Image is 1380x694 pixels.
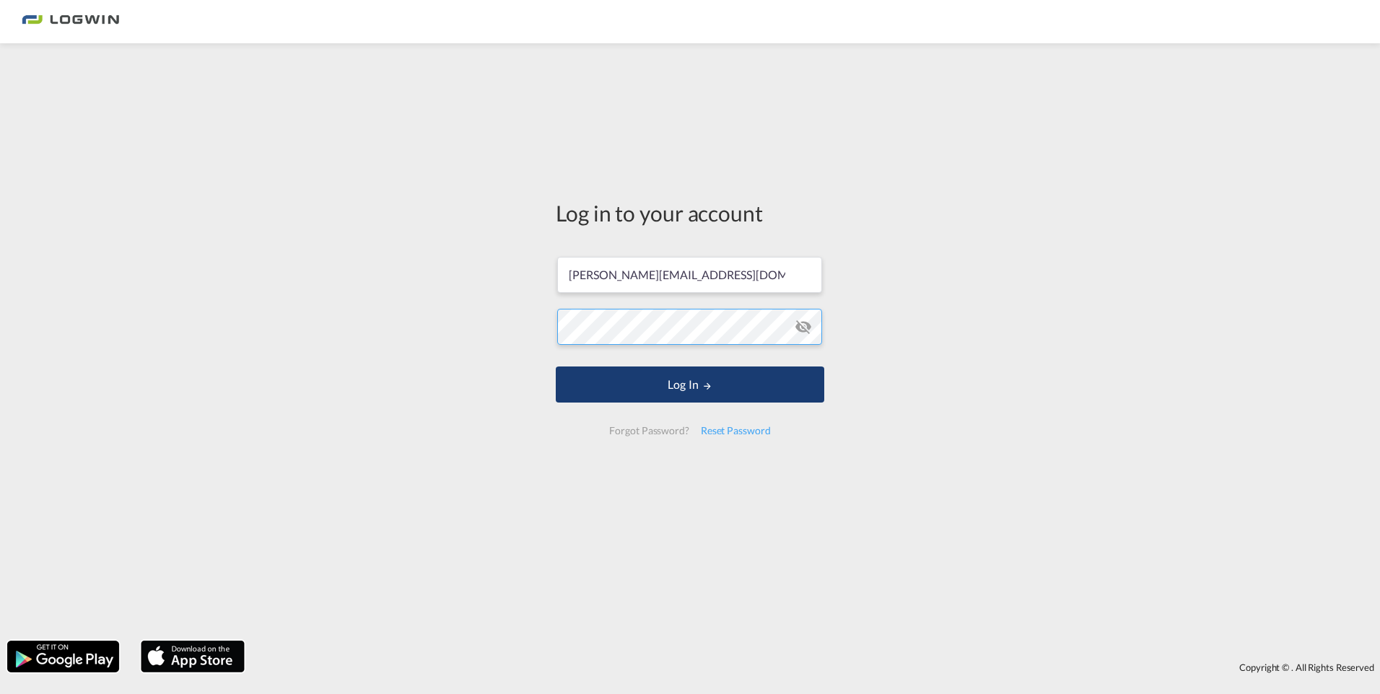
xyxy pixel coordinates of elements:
img: google.png [6,639,121,674]
div: Log in to your account [556,198,824,228]
input: Enter email/phone number [557,257,822,293]
div: Copyright © . All Rights Reserved [252,655,1380,680]
img: apple.png [139,639,246,674]
div: Forgot Password? [603,418,694,444]
img: 2761ae10d95411efa20a1f5e0282d2d7.png [22,6,119,38]
button: LOGIN [556,366,824,403]
div: Reset Password [695,418,777,444]
md-icon: icon-eye-off [795,318,812,335]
